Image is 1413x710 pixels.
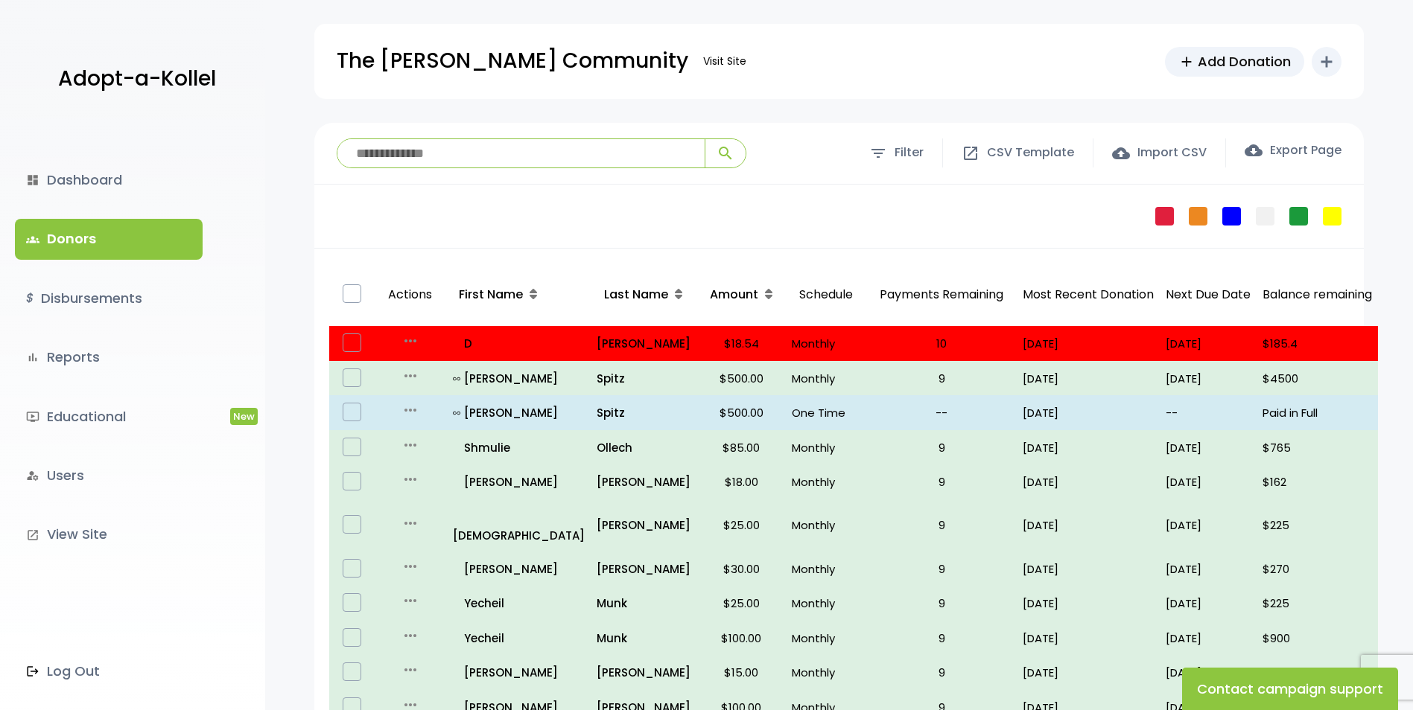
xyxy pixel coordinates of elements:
p: Munk [597,628,690,648]
span: filter_list [869,144,887,162]
a: dashboardDashboard [15,160,203,200]
i: ondemand_video [26,410,39,423]
p: Monthly [792,662,860,682]
span: cloud_upload [1112,144,1130,162]
a: Ollech [597,438,690,458]
p: $225 [1263,593,1372,613]
p: [DATE] [1023,628,1154,648]
p: [DATE] [1023,662,1154,682]
p: [DATE] [1023,333,1154,354]
a: [PERSON_NAME] [597,472,690,492]
a: [PERSON_NAME] [597,559,690,579]
p: $135 [1263,662,1372,682]
p: 9 [872,559,1011,579]
p: Balance remaining [1263,284,1372,306]
button: add [1312,47,1341,77]
i: dashboard [26,173,39,187]
i: more_horiz [401,332,419,350]
i: more_horiz [401,514,419,532]
i: more_horiz [401,627,419,645]
p: [DATE] [1023,438,1154,458]
p: [PERSON_NAME] [453,403,585,423]
a: [PERSON_NAME] [597,662,690,682]
i: add [1318,53,1336,71]
p: The [PERSON_NAME] Community [337,42,688,80]
p: 9 [872,438,1011,458]
p: Payments Remaining [872,269,1011,321]
p: 9 [872,662,1011,682]
p: $500.00 [702,403,780,423]
a: groupsDonors [15,219,203,259]
p: Actions [381,269,439,321]
p: 9 [872,628,1011,648]
p: [PERSON_NAME] [453,368,585,388]
p: $162 [1263,472,1372,492]
p: [DATE] [1023,368,1154,388]
i: launch [26,528,39,542]
p: $15.00 [702,662,780,682]
a: D [453,333,585,354]
p: -- [872,403,1011,423]
p: Monthly [792,593,860,613]
a: [PERSON_NAME] [453,559,585,579]
span: First Name [459,286,523,303]
p: [DATE] [1166,593,1251,613]
i: more_horiz [401,470,419,488]
p: [DATE] [1023,559,1154,579]
p: One Time [792,403,860,423]
p: [PERSON_NAME] [597,515,690,535]
i: more_horiz [401,661,419,679]
i: all_inclusive [453,375,464,383]
p: $225 [1263,515,1372,535]
p: 10 [872,333,1011,354]
i: more_horiz [401,401,419,419]
p: [DEMOGRAPHIC_DATA] [453,505,585,546]
a: Yecheil [453,628,585,648]
i: more_horiz [401,367,419,385]
i: manage_accounts [26,469,39,482]
span: add [1178,54,1195,70]
span: groups [26,233,39,246]
p: Monthly [792,438,860,458]
span: cloud_download [1245,141,1263,159]
a: all_inclusive[PERSON_NAME] [453,368,585,388]
a: [PERSON_NAME] [453,662,585,682]
a: addAdd Donation [1165,47,1304,77]
p: Schedule [792,269,860,321]
p: [DATE] [1166,628,1251,648]
p: 9 [872,472,1011,492]
span: Amount [710,286,758,303]
p: $25.00 [702,593,780,613]
button: search [705,139,746,167]
p: $4500 [1263,368,1372,388]
span: search [717,144,734,162]
span: Add Donation [1198,51,1291,71]
p: [DATE] [1166,662,1251,682]
i: more_horiz [401,436,419,454]
p: Monthly [792,515,860,535]
p: 9 [872,515,1011,535]
p: Next Due Date [1166,284,1251,306]
span: Last Name [604,286,668,303]
span: CSV Template [987,142,1074,164]
a: Yecheil [453,593,585,613]
a: Munk [597,593,690,613]
p: $900 [1263,628,1372,648]
a: Log Out [15,651,203,691]
a: [PERSON_NAME] [453,472,585,492]
a: $Disbursements [15,278,203,319]
span: open_in_new [962,144,979,162]
p: [DATE] [1166,515,1251,535]
a: [PERSON_NAME] [597,333,690,354]
p: Spitz [597,403,690,423]
a: Spitz [597,368,690,388]
p: [DATE] [1023,593,1154,613]
a: bar_chartReports [15,337,203,377]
